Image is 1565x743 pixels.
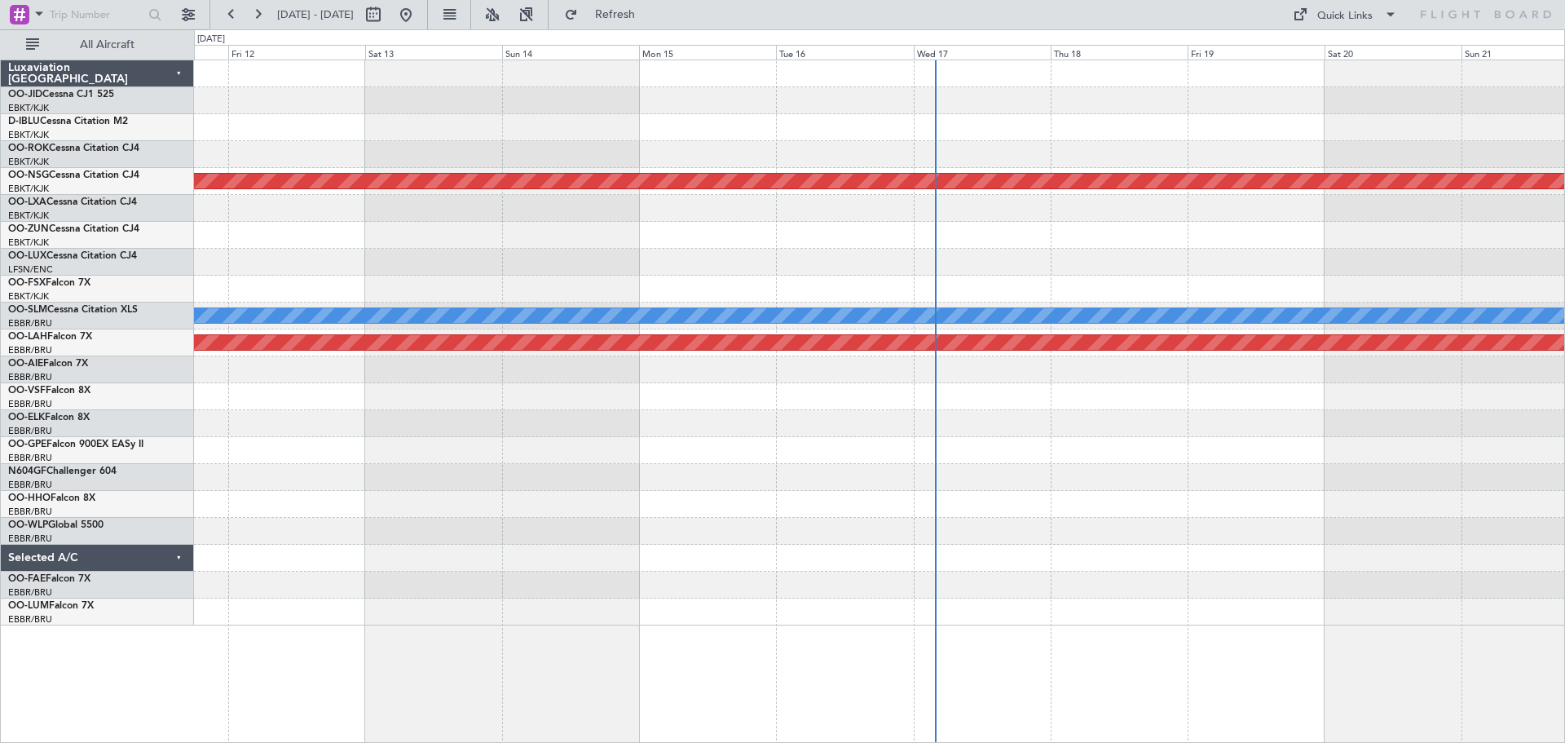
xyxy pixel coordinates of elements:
[8,117,128,126] a: D-IBLUCessna Citation M2
[277,7,354,22] span: [DATE] - [DATE]
[8,332,92,342] a: OO-LAHFalcon 7X
[50,2,143,27] input: Trip Number
[1285,2,1405,28] button: Quick Links
[8,520,48,530] span: OO-WLP
[8,263,53,276] a: LFSN/ENC
[8,170,49,180] span: OO-NSG
[228,45,365,60] div: Fri 12
[8,290,49,303] a: EBKT/KJK
[42,39,172,51] span: All Aircraft
[8,210,49,222] a: EBKT/KJK
[8,440,46,449] span: OO-GPE
[8,574,90,584] a: OO-FAEFalcon 7X
[1317,8,1373,24] div: Quick Links
[8,197,46,207] span: OO-LXA
[8,413,45,422] span: OO-ELK
[8,224,49,234] span: OO-ZUN
[8,251,46,261] span: OO-LUX
[8,574,46,584] span: OO-FAE
[8,102,49,114] a: EBKT/KJK
[8,493,51,503] span: OO-HHO
[639,45,776,60] div: Mon 15
[8,467,117,476] a: N604GFChallenger 604
[8,493,95,503] a: OO-HHOFalcon 8X
[8,467,46,476] span: N604GF
[502,45,639,60] div: Sun 14
[8,317,52,329] a: EBBR/BRU
[8,170,139,180] a: OO-NSGCessna Citation CJ4
[8,129,49,141] a: EBKT/KJK
[8,224,139,234] a: OO-ZUNCessna Citation CJ4
[8,533,52,545] a: EBBR/BRU
[8,479,52,491] a: EBBR/BRU
[8,398,52,410] a: EBBR/BRU
[1051,45,1188,60] div: Thu 18
[8,305,47,315] span: OO-SLM
[8,452,52,464] a: EBBR/BRU
[557,2,655,28] button: Refresh
[8,386,90,396] a: OO-VSFFalcon 8X
[8,156,49,168] a: EBKT/KJK
[8,237,49,249] a: EBKT/KJK
[1188,45,1325,60] div: Fri 19
[581,9,650,20] span: Refresh
[8,278,46,288] span: OO-FSX
[8,117,40,126] span: D-IBLU
[8,90,42,100] span: OO-JID
[8,197,137,207] a: OO-LXACessna Citation CJ4
[197,33,225,46] div: [DATE]
[8,144,49,153] span: OO-ROK
[8,305,138,315] a: OO-SLMCessna Citation XLS
[776,45,913,60] div: Tue 16
[8,183,49,195] a: EBKT/KJK
[8,613,52,626] a: EBBR/BRU
[8,359,88,369] a: OO-AIEFalcon 7X
[8,251,137,261] a: OO-LUXCessna Citation CJ4
[8,90,114,100] a: OO-JIDCessna CJ1 525
[8,278,90,288] a: OO-FSXFalcon 7X
[8,332,47,342] span: OO-LAH
[8,506,52,518] a: EBBR/BRU
[1325,45,1461,60] div: Sat 20
[8,413,90,422] a: OO-ELKFalcon 8X
[8,344,52,356] a: EBBR/BRU
[8,440,143,449] a: OO-GPEFalcon 900EX EASy II
[914,45,1051,60] div: Wed 17
[8,386,46,396] span: OO-VSF
[8,371,52,383] a: EBBR/BRU
[8,601,94,611] a: OO-LUMFalcon 7X
[8,144,139,153] a: OO-ROKCessna Citation CJ4
[8,586,52,599] a: EBBR/BRU
[8,359,43,369] span: OO-AIE
[8,520,104,530] a: OO-WLPGlobal 5500
[8,425,52,437] a: EBBR/BRU
[365,45,502,60] div: Sat 13
[18,32,177,58] button: All Aircraft
[8,601,49,611] span: OO-LUM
